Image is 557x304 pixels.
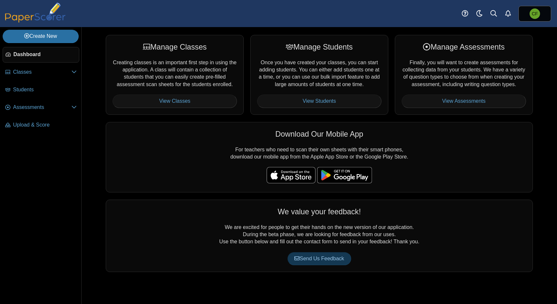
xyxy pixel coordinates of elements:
a: Send Us Feedback [287,252,351,265]
a: View Assessments [402,95,526,108]
a: Classes [3,65,79,80]
div: Manage Assessments [402,42,526,52]
a: Chad Flanders [518,6,551,22]
img: PaperScorer [3,3,68,23]
span: Dashboard [13,51,76,58]
a: View Classes [113,95,237,108]
a: Create New [3,30,79,43]
span: Assessments [13,104,71,111]
img: google-play-badge.png [317,167,372,183]
div: Manage Classes [113,42,237,52]
span: Chad Flanders [532,11,538,16]
div: For teachers who need to scan their own sheets with their smart phones, download our mobile app f... [106,122,533,192]
img: apple-store-badge.svg [267,167,316,183]
span: Chad Flanders [530,8,540,19]
a: Assessments [3,100,79,115]
a: Upload & Score [3,117,79,133]
div: Manage Students [257,42,381,52]
div: Download Our Mobile App [113,129,526,139]
a: PaperScorer [3,18,68,23]
div: Once you have created your classes, you can start adding students. You can either add students on... [250,35,388,114]
span: Upload & Score [13,121,77,129]
span: Classes [13,68,71,76]
span: Students [13,86,77,93]
span: Send Us Feedback [294,256,344,261]
a: Dashboard [3,47,79,63]
div: Finally, you will want to create assessments for collecting data from your students. We have a va... [395,35,533,114]
a: View Students [257,95,381,108]
a: Students [3,82,79,98]
div: Creating classes is an important first step in using the application. A class will contain a coll... [106,35,244,114]
a: Alerts [501,7,515,21]
div: We value your feedback! [113,206,526,217]
div: We are excited for people to get their hands on the new version of our application. During the be... [106,200,533,272]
